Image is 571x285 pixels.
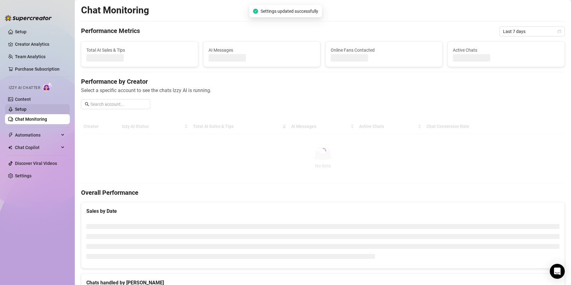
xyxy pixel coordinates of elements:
span: Last 7 days [503,27,561,36]
img: Chat Copilot [8,145,12,150]
h4: Performance by Creator [81,77,565,86]
a: Content [15,97,31,102]
span: Online Fans Contacted [331,47,437,54]
a: Settings [15,173,31,178]
span: Izzy AI Chatter [9,85,40,91]
span: Settings updated successfully [261,8,318,15]
span: Chat Copilot [15,142,59,152]
span: Select a specific account to see the chats Izzy AI is running. [81,86,565,94]
span: thunderbolt [8,133,13,138]
a: Creator Analytics [15,39,65,49]
div: Sales by Date [86,207,559,215]
span: search [85,102,89,106]
a: Chat Monitoring [15,117,47,122]
a: Purchase Subscription [15,64,65,74]
img: logo-BBDzfeDw.svg [5,15,52,21]
a: Discover Viral Videos [15,161,57,166]
span: check-circle [253,9,258,14]
span: Total AI Sales & Tips [86,47,193,54]
h4: Overall Performance [81,188,565,197]
span: Automations [15,130,59,140]
input: Search account... [90,101,146,108]
h4: Performance Metrics [81,26,140,36]
span: AI Messages [209,47,315,54]
a: Team Analytics [15,54,46,59]
span: loading [320,148,326,154]
h2: Chat Monitoring [81,4,149,16]
span: Active Chats [453,47,559,54]
img: AI Chatter [43,82,52,91]
span: calendar [558,30,561,33]
a: Setup [15,107,26,112]
a: Setup [15,29,26,34]
div: Open Intercom Messenger [550,264,565,279]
